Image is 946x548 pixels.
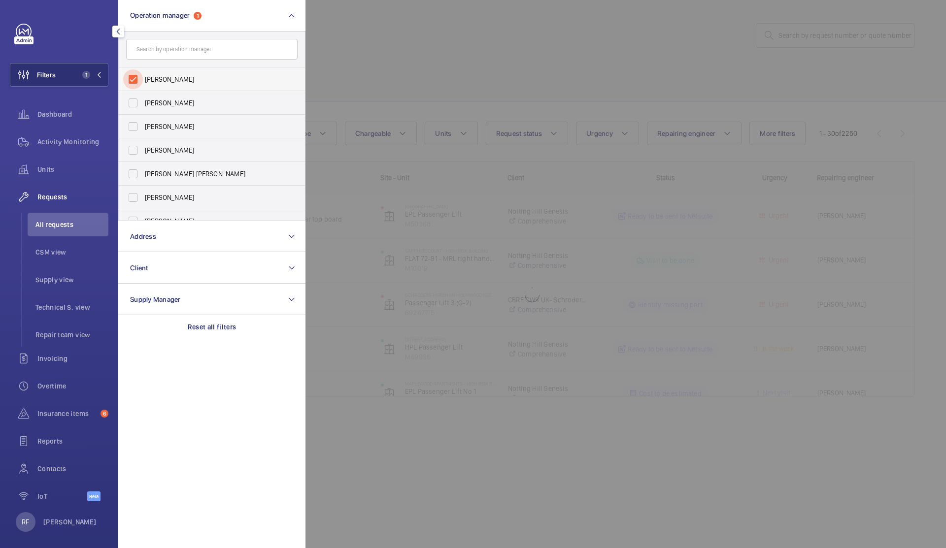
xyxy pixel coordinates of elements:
span: Invoicing [37,354,108,363]
span: Dashboard [37,109,108,119]
span: Insurance items [37,409,97,419]
span: Repair team view [35,330,108,340]
span: All requests [35,220,108,229]
button: Filters1 [10,63,108,87]
span: 6 [101,410,108,418]
span: Supply view [35,275,108,285]
p: RF [22,517,29,527]
span: Filters [37,70,56,80]
span: IoT [37,491,87,501]
span: Reports [37,436,108,446]
span: CSM view [35,247,108,257]
span: Requests [37,192,108,202]
span: Overtime [37,381,108,391]
span: Activity Monitoring [37,137,108,147]
span: Contacts [37,464,108,474]
span: Units [37,164,108,174]
span: Technical S. view [35,302,108,312]
span: 1 [82,71,90,79]
span: Beta [87,491,101,501]
p: [PERSON_NAME] [43,517,97,527]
